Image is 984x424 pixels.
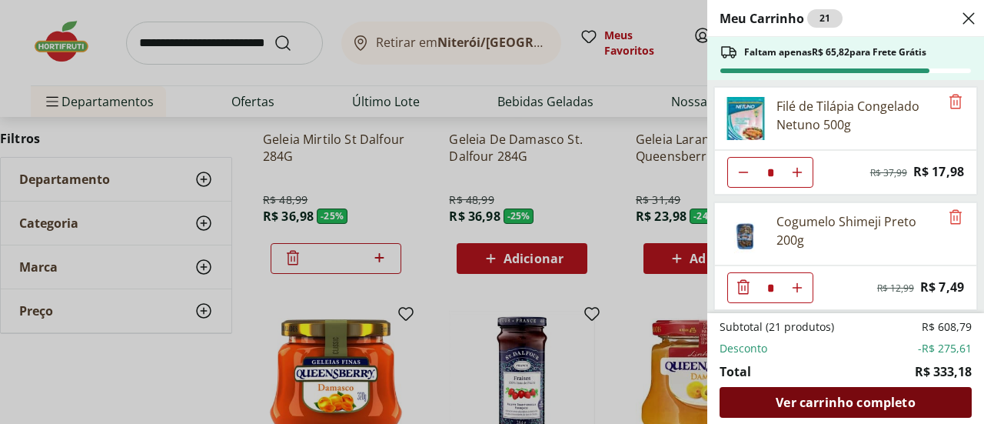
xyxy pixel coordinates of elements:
span: -R$ 275,61 [918,341,972,356]
span: Desconto [720,341,767,356]
input: Quantidade Atual [759,273,782,302]
button: Aumentar Quantidade [782,157,813,188]
span: R$ 333,18 [915,362,972,381]
input: Quantidade Atual [759,158,782,187]
span: R$ 608,79 [922,319,972,335]
button: Remove [946,209,965,227]
div: 21 [807,9,843,28]
button: Aumentar Quantidade [782,272,813,303]
span: Subtotal (21 produtos) [720,319,834,335]
h2: Meu Carrinho [720,9,843,28]
span: R$ 17,98 [913,162,964,182]
div: Filé de Tilápia Congelado Netuno 500g [776,97,939,134]
span: R$ 37,99 [870,167,907,179]
span: Total [720,362,751,381]
a: Ver carrinho completo [720,387,972,418]
img: Cogumelo Shimeji Preto 200g [724,212,767,255]
div: Cogumelo Shimeji Preto 200g [776,212,939,249]
button: Remove [946,93,965,112]
span: R$ 12,99 [877,282,914,295]
span: Faltam apenas R$ 65,82 para Frete Grátis [744,46,926,58]
span: Ver carrinho completo [776,396,915,409]
button: Diminuir Quantidade [728,272,759,303]
button: Diminuir Quantidade [728,157,759,188]
span: R$ 7,49 [920,277,964,298]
